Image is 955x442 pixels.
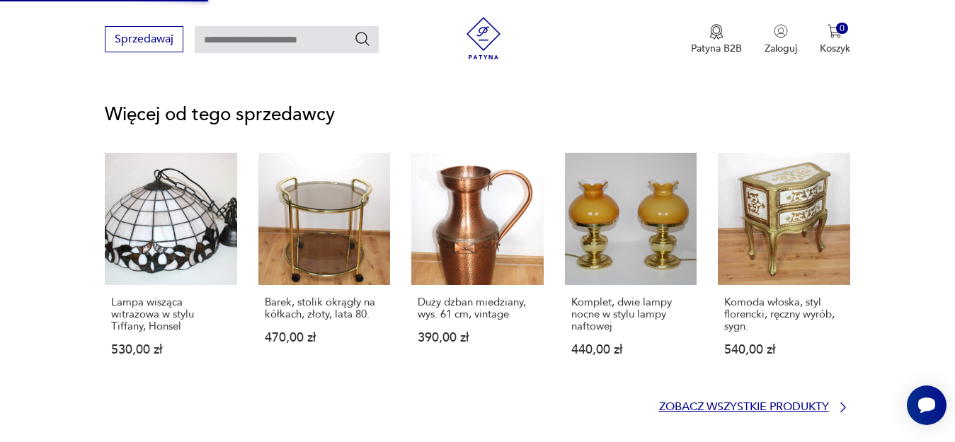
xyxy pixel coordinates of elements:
[691,24,742,55] a: Ikona medaluPatyna B2B
[565,153,697,383] a: Komplet, dwie lampy nocne w stylu lampy naftowejKomplet, dwie lampy nocne w stylu lampy naftowej4...
[571,344,690,356] p: 440,00 zł
[462,17,505,59] img: Patyna - sklep z meblami i dekoracjami vintage
[820,42,850,55] p: Koszyk
[820,24,850,55] button: 0Koszyk
[691,24,742,55] button: Patyna B2B
[571,296,690,332] p: Komplet, dwie lampy nocne w stylu lampy naftowej
[354,30,371,47] button: Szukaj
[724,296,843,332] p: Komoda włoska, styl florencki, ręczny wyrób, sygn.
[659,400,850,414] a: Zobacz wszystkie produkty
[105,35,183,45] a: Sprzedawaj
[111,344,230,356] p: 530,00 zł
[111,296,230,332] p: Lampa wisząca witrażowa w stylu Tiffany, Honsel
[836,23,848,35] div: 0
[418,296,537,320] p: Duży dzban miedziany, wys. 61 cm, vintage
[105,26,183,52] button: Sprzedawaj
[724,344,843,356] p: 540,00 zł
[418,332,537,344] p: 390,00 zł
[691,42,742,55] p: Patyna B2B
[265,296,384,320] p: Barek, stolik okrągły na kółkach, złoty, lata 80.
[709,24,724,40] img: Ikona medalu
[765,24,797,55] button: Zaloguj
[907,385,947,425] iframe: Smartsupp widget button
[411,153,543,383] a: Duży dzban miedziany, wys. 61 cm, vintageDuży dzban miedziany, wys. 61 cm, vintage390,00 zł
[718,153,850,383] a: Komoda włoska, styl florencki, ręczny wyrób, sygn.Komoda włoska, styl florencki, ręczny wyrób, sy...
[265,332,384,344] p: 470,00 zł
[774,24,788,38] img: Ikonka użytkownika
[105,153,236,383] a: Lampa wisząca witrażowa w stylu Tiffany, HonselLampa wisząca witrażowa w stylu Tiffany, Honsel530...
[258,153,390,383] a: Barek, stolik okrągły na kółkach, złoty, lata 80.Barek, stolik okrągły na kółkach, złoty, lata 80...
[659,402,829,412] p: Zobacz wszystkie produkty
[828,24,842,38] img: Ikona koszyka
[765,42,797,55] p: Zaloguj
[105,106,850,123] p: Więcej od tego sprzedawcy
